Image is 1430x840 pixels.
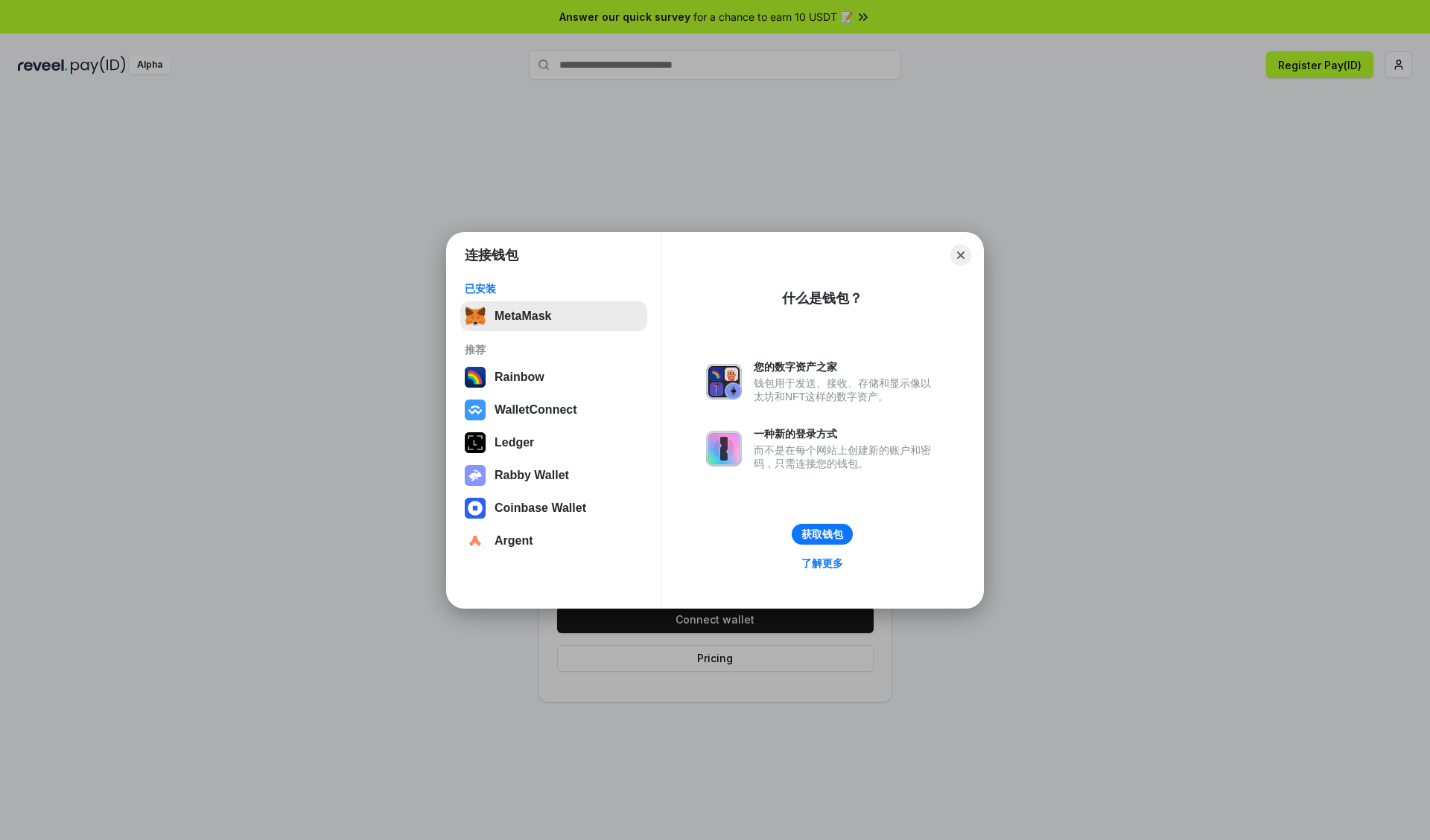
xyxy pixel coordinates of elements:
[495,371,544,384] div: Rainbow
[465,343,643,356] div: 推荐
[465,465,486,486] img: svg+xml,%3Csvg%20xmlns%3D%22http%3A%2F%2Fwww.w3.org%2F2000%2Fsvg%22%20fill%3D%22none%22%20viewBox...
[465,246,518,264] h1: 连接钱包
[495,310,551,323] div: MetaMask
[465,498,486,519] img: svg+xml,%3Csvg%20width%3D%2228%22%20height%3D%2228%22%20viewBox%3D%220%200%2028%2028%22%20fill%3D...
[495,501,586,515] div: Coinbase Wallet
[495,403,577,417] div: WalletConnect
[465,530,486,551] img: svg+xml,%3Csvg%20width%3D%2228%22%20height%3D%2228%22%20viewBox%3D%220%200%2028%2028%22%20fill%3D...
[754,376,938,403] div: 钱包用于发送、接收、存储和显示像以太坊和NFT这样的数字资产。
[801,557,843,570] div: 了解更多
[460,362,647,392] button: Rainbow
[754,427,938,440] div: 一种新的登录方式
[460,395,647,425] button: WalletConnect
[782,289,862,307] div: 什么是钱包？
[465,432,486,453] img: svg+xml,%3Csvg%20xmlns%3D%22http%3A%2F%2Fwww.w3.org%2F2000%2Fsvg%22%20width%3D%2228%22%20height%3...
[465,282,643,295] div: 已安装
[460,526,647,556] button: Argent
[706,364,742,400] img: svg+xml,%3Csvg%20xmlns%3D%22http%3A%2F%2Fwww.w3.org%2F2000%2Fsvg%22%20fill%3D%22none%22%20viewBox...
[950,245,971,266] button: Close
[706,431,742,467] img: svg+xml,%3Csvg%20xmlns%3D%22http%3A%2F%2Fwww.w3.org%2F2000%2Fsvg%22%20fill%3D%22none%22%20viewBox...
[465,306,486,327] img: svg+xml,%3Csvg%20fill%3D%22none%22%20height%3D%2233%22%20viewBox%3D%220%200%2035%2033%22%20width%...
[495,436,534,449] div: Ledger
[801,528,843,541] div: 获取钱包
[465,400,486,420] img: svg+xml,%3Csvg%20width%3D%2228%22%20height%3D%2228%22%20viewBox%3D%220%200%2028%2028%22%20fill%3D...
[792,554,852,573] a: 了解更多
[754,443,938,470] div: 而不是在每个网站上创建新的账户和密码，只需连接您的钱包。
[465,367,486,388] img: svg+xml,%3Csvg%20width%3D%22120%22%20height%3D%22120%22%20viewBox%3D%220%200%20120%20120%22%20fil...
[754,360,938,373] div: 您的数字资产之家
[460,461,647,490] button: Rabby Wallet
[495,469,569,482] div: Rabby Wallet
[792,524,853,545] button: 获取钱包
[495,534,533,548] div: Argent
[460,428,647,458] button: Ledger
[460,493,647,523] button: Coinbase Wallet
[460,301,647,331] button: MetaMask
